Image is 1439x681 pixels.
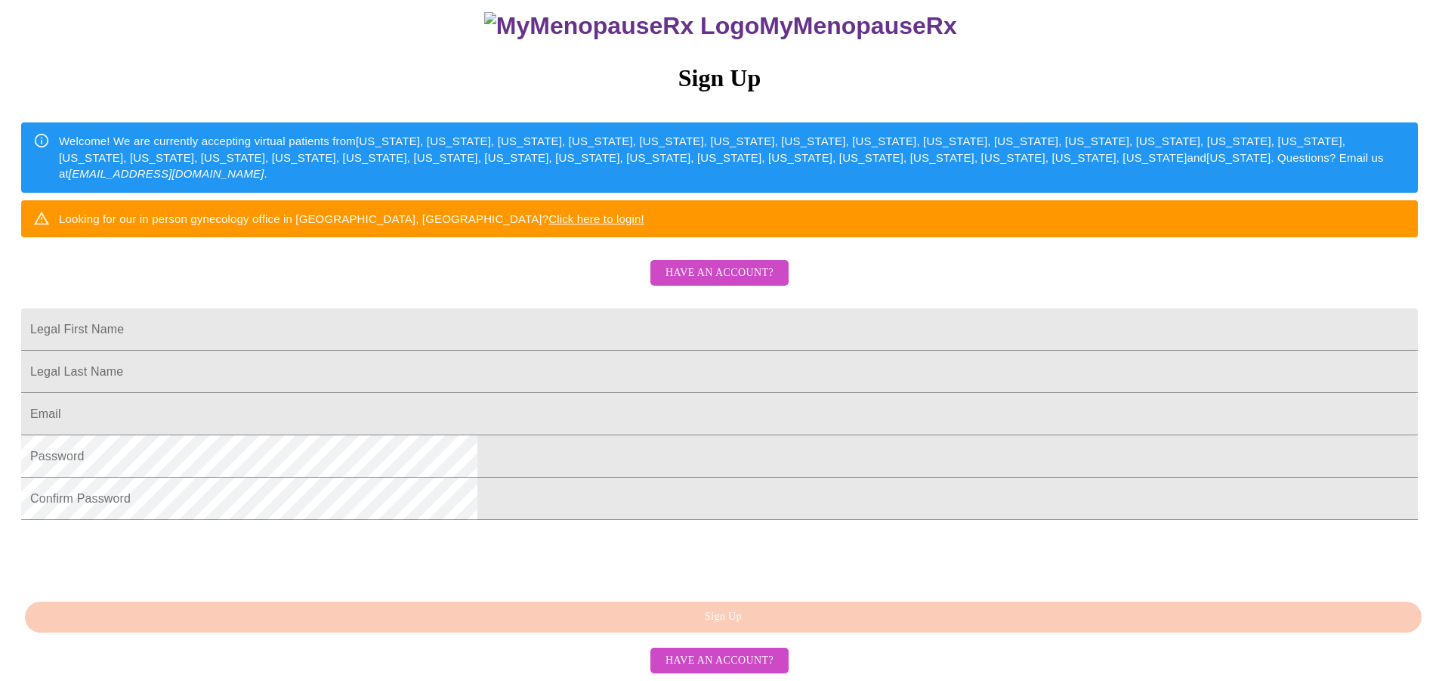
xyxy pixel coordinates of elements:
[59,205,644,233] div: Looking for our in person gynecology office in [GEOGRAPHIC_DATA], [GEOGRAPHIC_DATA]?
[484,12,759,40] img: MyMenopauseRx Logo
[59,127,1406,187] div: Welcome! We are currently accepting virtual patients from [US_STATE], [US_STATE], [US_STATE], [US...
[650,648,789,674] button: Have an account?
[21,528,251,587] iframe: reCAPTCHA
[69,167,264,180] em: [EMAIL_ADDRESS][DOMAIN_NAME]
[647,277,792,289] a: Have an account?
[647,653,792,666] a: Have an account?
[23,12,1419,40] h3: MyMenopauseRx
[665,652,774,670] span: Have an account?
[665,264,774,283] span: Have an account?
[548,212,644,225] a: Click here to login!
[21,64,1418,92] h3: Sign Up
[650,260,789,286] button: Have an account?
